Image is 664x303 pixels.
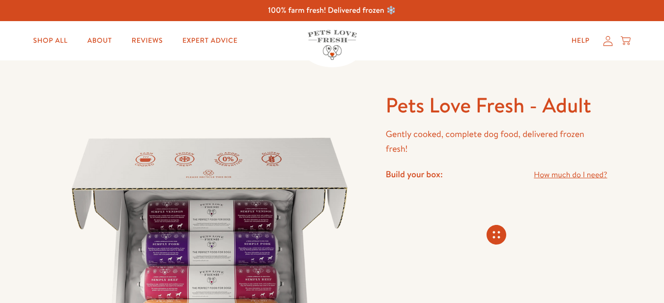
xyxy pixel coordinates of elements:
a: About [80,31,120,51]
a: Help [564,31,598,51]
img: Pets Love Fresh [308,30,357,60]
h1: Pets Love Fresh - Adult [386,92,607,119]
a: Expert Advice [174,31,245,51]
h4: Build your box: [386,168,443,180]
p: Gently cooked, complete dog food, delivered frozen fresh! [386,127,607,157]
a: How much do I need? [534,168,607,182]
a: Reviews [124,31,171,51]
svg: Connecting store [487,225,506,245]
a: Shop All [26,31,76,51]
